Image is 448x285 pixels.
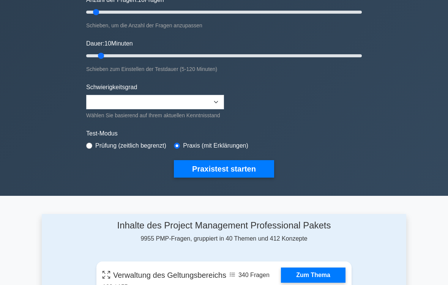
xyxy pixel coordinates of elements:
div: Schieben, um die Anzahl der Fragen anzupassen [86,21,362,30]
span: 10 [104,40,111,47]
label: Dauer: Minuten [86,39,133,48]
div: Wählen Sie basierend auf Ihrem aktuellen Kenntnisstand [86,111,224,120]
a: Zum Thema [281,268,345,283]
label: Schwierigkeitsgrad [86,83,137,92]
label: Test-Modus [86,129,362,138]
label: Prüfung (zeitlich begrenzt) [95,141,166,150]
div: Schieben zum Einstellen der Testdauer (5-120 Minuten) [86,65,362,74]
button: Praxistest starten [174,160,274,178]
font: 9955 PMP-Fragen, gruppiert in 40 Themen und 412 Konzepte [140,235,307,242]
label: Praxis (mit Erklärungen) [183,141,248,150]
h4: Inhalte des Project Management Professional Pakets [96,220,352,231]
